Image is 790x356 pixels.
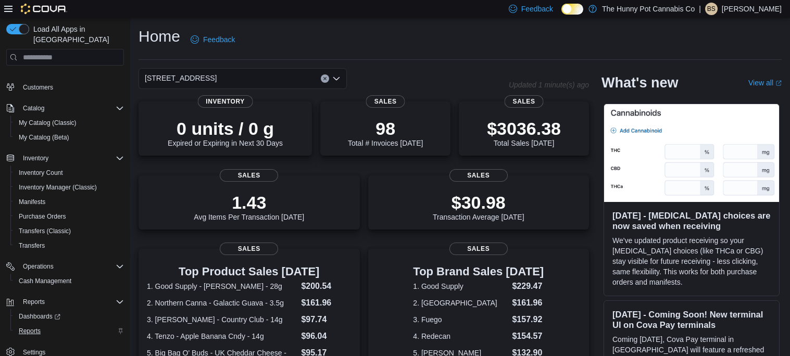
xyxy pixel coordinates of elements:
[19,152,124,164] span: Inventory
[15,210,70,223] a: Purchase Orders
[19,227,71,235] span: Transfers (Classic)
[19,260,124,273] span: Operations
[15,275,76,287] a: Cash Management
[301,297,351,309] dd: $161.96
[15,196,124,208] span: Manifests
[168,118,283,147] div: Expired or Expiring in Next 30 Days
[10,309,128,324] a: Dashboards
[561,4,583,15] input: Dark Mode
[19,296,124,308] span: Reports
[509,81,589,89] p: Updated 1 minute(s) ago
[433,192,524,221] div: Transaction Average [DATE]
[722,3,782,15] p: [PERSON_NAME]
[19,80,124,93] span: Customers
[301,280,351,293] dd: $200.54
[612,235,771,287] p: We've updated product receiving so your [MEDICAL_DATA] choices (like THCa or CBG) stay visible fo...
[15,210,124,223] span: Purchase Orders
[2,295,128,309] button: Reports
[139,26,180,47] h1: Home
[19,296,49,308] button: Reports
[748,79,782,87] a: View allExternal link
[512,280,544,293] dd: $229.47
[15,167,124,179] span: Inventory Count
[19,169,63,177] span: Inventory Count
[2,101,128,116] button: Catalog
[301,313,351,326] dd: $97.74
[15,325,45,337] a: Reports
[449,169,508,182] span: Sales
[10,180,128,195] button: Inventory Manager (Classic)
[220,169,278,182] span: Sales
[2,151,128,166] button: Inventory
[512,313,544,326] dd: $157.92
[23,154,48,162] span: Inventory
[15,325,124,337] span: Reports
[19,119,77,127] span: My Catalog (Classic)
[23,262,54,271] span: Operations
[332,74,341,83] button: Open list of options
[602,3,695,15] p: The Hunny Pot Cannabis Co
[19,133,69,142] span: My Catalog (Beta)
[15,239,49,252] a: Transfers
[705,3,718,15] div: Brandon Saltzman
[10,209,128,224] button: Purchase Orders
[15,310,124,323] span: Dashboards
[15,225,75,237] a: Transfers (Classic)
[505,95,544,108] span: Sales
[15,117,124,129] span: My Catalog (Classic)
[433,192,524,213] p: $30.98
[19,102,124,115] span: Catalog
[707,3,716,15] span: BS
[186,29,239,50] a: Feedback
[699,3,701,15] p: |
[487,118,561,139] p: $3036.38
[19,241,45,250] span: Transfers
[348,118,423,139] p: 98
[21,4,67,14] img: Cova
[147,298,297,308] dt: 2. Northern Canna - Galactic Guava - 3.5g
[194,192,304,221] div: Avg Items Per Transaction [DATE]
[413,314,508,325] dt: 3. Fuego
[10,224,128,238] button: Transfers (Classic)
[15,181,124,194] span: Inventory Manager (Classic)
[10,274,128,288] button: Cash Management
[10,238,128,253] button: Transfers
[15,131,124,144] span: My Catalog (Beta)
[23,298,45,306] span: Reports
[413,265,544,278] h3: Top Brand Sales [DATE]
[19,102,48,115] button: Catalog
[147,331,297,341] dt: 4. Tenzo - Apple Banana Cndy - 14g
[512,330,544,342] dd: $154.57
[10,195,128,209] button: Manifests
[19,198,45,206] span: Manifests
[413,331,508,341] dt: 4. Redecan
[145,72,217,84] span: [STREET_ADDRESS]
[348,118,423,147] div: Total # Invoices [DATE]
[15,181,101,194] a: Inventory Manager (Classic)
[10,130,128,145] button: My Catalog (Beta)
[601,74,678,91] h2: What's new
[15,167,67,179] a: Inventory Count
[203,34,235,45] span: Feedback
[612,210,771,231] h3: [DATE] - [MEDICAL_DATA] choices are now saved when receiving
[775,80,782,86] svg: External link
[19,277,71,285] span: Cash Management
[15,225,124,237] span: Transfers (Classic)
[2,259,128,274] button: Operations
[449,243,508,255] span: Sales
[220,243,278,255] span: Sales
[521,4,553,14] span: Feedback
[413,281,508,291] dt: 1. Good Supply
[23,104,44,112] span: Catalog
[10,324,128,338] button: Reports
[301,330,351,342] dd: $96.04
[487,118,561,147] div: Total Sales [DATE]
[15,117,81,129] a: My Catalog (Classic)
[19,212,66,221] span: Purchase Orders
[2,79,128,94] button: Customers
[19,312,60,321] span: Dashboards
[10,116,128,130] button: My Catalog (Classic)
[194,192,304,213] p: 1.43
[19,183,97,192] span: Inventory Manager (Classic)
